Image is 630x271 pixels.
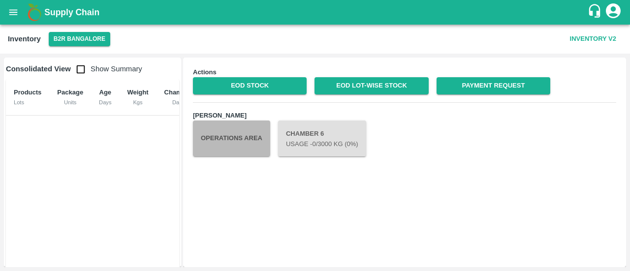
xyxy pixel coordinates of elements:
[44,5,587,19] a: Supply Chain
[71,65,142,73] span: Show Summary
[2,1,25,24] button: open drawer
[127,98,148,107] div: Kgs
[99,89,112,96] b: Age
[44,7,99,17] b: Supply Chain
[14,98,41,107] div: Lots
[164,89,192,96] b: Chamber
[164,98,192,107] div: Date
[286,140,358,149] p: Usage - 0 /3000 Kg (0%)
[315,77,428,94] a: EOD Lot-wise Stock
[49,32,110,46] button: Select DC
[604,2,622,23] div: account of current user
[193,68,217,76] b: Actions
[437,77,550,94] a: Payment Request
[193,120,270,156] button: Operations Area
[127,89,148,96] b: Weight
[8,35,41,43] b: Inventory
[57,98,83,107] div: Units
[6,65,71,73] b: Consolidated View
[278,120,366,156] button: Chamber 6Usage -0/3000 Kg (0%)
[14,89,41,96] b: Products
[193,77,307,94] a: EOD Stock
[57,89,83,96] b: Package
[587,3,604,21] div: customer-support
[566,30,620,48] button: Inventory V2
[99,98,111,107] div: Days
[193,112,247,119] b: [PERSON_NAME]
[25,2,44,22] img: logo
